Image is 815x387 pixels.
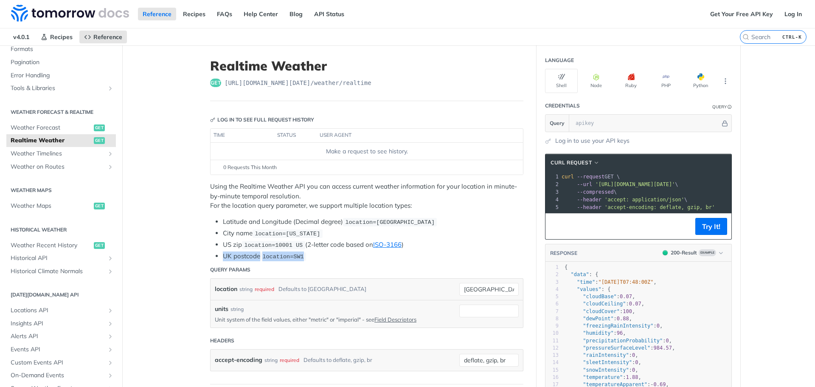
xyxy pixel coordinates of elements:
[580,69,613,93] button: Node
[11,150,105,158] span: Weather Timelines
[11,371,105,380] span: On-Demand Events
[278,283,366,295] div: Defaults to [GEOGRAPHIC_DATA]
[565,301,644,307] span: : ,
[562,174,574,180] span: curl
[617,316,629,322] span: 0.88
[562,174,620,180] span: GET \
[11,359,105,367] span: Custom Events API
[545,300,559,308] div: 6
[545,293,559,300] div: 5
[545,352,559,359] div: 13
[223,164,277,171] span: 0 Requests This Month
[215,283,237,295] label: location
[6,200,116,212] a: Weather Mapsget
[223,251,523,261] li: UK postcode
[215,305,228,314] label: units
[6,82,116,95] a: Tools & LibrariesShow subpages for Tools & Libraries
[11,267,105,276] span: Historical Climate Normals
[570,271,589,277] span: "data"
[565,279,657,285] span: : ,
[565,359,641,365] span: : ,
[223,217,523,227] li: Latitude and Longitude (Decimal degree)
[695,218,727,235] button: Try It!
[239,283,253,295] div: string
[215,354,262,366] label: accept-encoding
[583,308,620,314] span: "cloudCover"
[562,197,687,203] span: \
[562,189,617,195] span: \
[699,249,716,256] span: Example
[583,345,650,351] span: "pressureSurfaceLevel"
[545,286,559,293] div: 4
[742,34,749,40] svg: Search
[545,271,559,278] div: 2
[623,308,632,314] span: 100
[264,354,278,366] div: string
[6,265,116,278] a: Historical Climate NormalsShow subpages for Historical Climate Normals
[50,33,73,41] span: Recipes
[6,186,116,194] h2: Weather Maps
[565,352,638,358] span: : ,
[345,219,435,226] span: location=[GEOGRAPHIC_DATA]
[214,147,520,156] div: Make a request to see history.
[107,268,114,275] button: Show subpages for Historical Climate Normals
[280,354,299,366] div: required
[210,182,523,211] p: Using the Realtime Weather API you can access current weather information for your location in mi...
[577,204,601,210] span: --header
[225,79,371,87] span: https://api.tomorrow.io/v4/weather/realtime
[6,108,116,116] h2: Weather Forecast & realtime
[545,264,559,271] div: 1
[11,319,105,328] span: Insights API
[210,116,314,124] div: Log in to see full request history
[210,58,523,73] h1: Realtime Weather
[617,330,623,336] span: 96
[565,374,641,380] span: : ,
[223,229,523,238] li: City name
[565,338,672,344] span: : ,
[94,137,105,144] span: get
[11,84,105,93] span: Tools & Libraries
[728,105,732,109] i: Information
[604,197,684,203] span: 'accept: application/json'
[11,58,114,67] span: Pagination
[583,301,626,307] span: "cloudCeiling"
[210,79,221,87] span: get
[274,129,317,142] th: status
[178,8,210,20] a: Recipes
[565,367,638,373] span: : ,
[663,250,668,255] span: 200
[583,352,629,358] span: "rainIntensity"
[565,264,568,270] span: {
[6,330,116,343] a: Alerts APIShow subpages for Alerts API
[565,330,626,336] span: : ,
[684,69,717,93] button: Python
[11,136,92,145] span: Realtime Weather
[705,8,778,20] a: Get Your Free API Key
[649,69,682,93] button: PHP
[11,163,105,171] span: Weather on Routes
[548,158,603,167] button: cURL Request
[545,173,560,181] div: 1
[255,231,320,237] span: location=[US_STATE]
[577,189,614,195] span: --compressed
[107,85,114,92] button: Show subpages for Tools & Libraries
[551,159,592,167] span: cURL Request
[11,254,105,263] span: Historical API
[632,367,635,373] span: 0
[545,315,559,322] div: 8
[6,317,116,330] a: Insights APIShow subpages for Insights API
[577,279,595,285] span: "time"
[11,202,92,210] span: Weather Maps
[8,31,34,43] span: v4.0.1
[107,150,114,157] button: Show subpages for Weather Timelines
[657,323,660,329] span: 0
[94,203,105,209] span: get
[780,33,804,41] kbd: CTRL-K
[671,249,697,257] div: 200 - Result
[615,69,647,93] button: Ruby
[309,8,349,20] a: API Status
[223,240,523,250] li: US zip (2-letter code based on )
[658,249,727,257] button: 200200-ResultExample
[6,134,116,147] a: Realtime Weatherget
[550,249,578,257] button: RESPONSE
